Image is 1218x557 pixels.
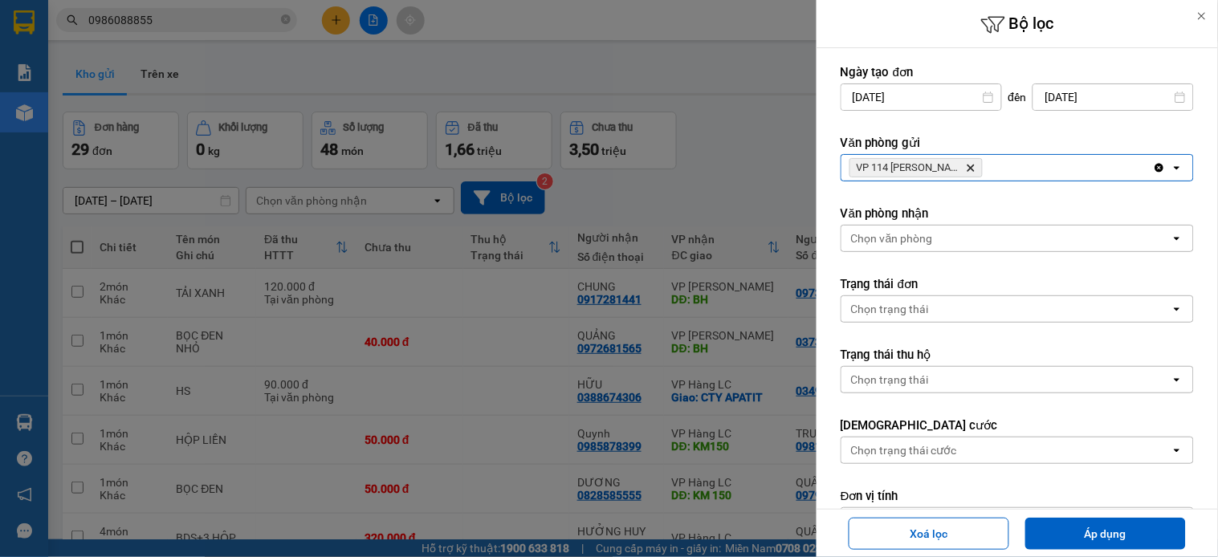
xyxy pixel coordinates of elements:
[851,372,929,388] div: Chọn trạng thái
[841,84,1001,110] input: Select a date.
[841,205,1194,222] label: Văn phòng nhận
[1171,373,1183,386] svg: open
[97,38,196,64] b: Sao Việt
[841,135,1194,151] label: Văn phòng gửi
[817,12,1218,37] h6: Bộ lọc
[966,163,976,173] svg: Delete
[1171,444,1183,457] svg: open
[849,518,1009,550] button: Xoá lọc
[857,161,959,174] span: VP 114 Trần Nhật Duật
[841,276,1194,292] label: Trạng thái đơn
[1171,161,1183,174] svg: open
[986,160,988,176] input: Selected VP 114 Trần Nhật Duật.
[1153,161,1166,174] svg: Clear all
[841,488,1194,504] label: Đơn vị tính
[1033,84,1193,110] input: Select a date.
[84,93,388,194] h2: VP Nhận: VP Hàng LC
[9,13,89,93] img: logo.jpg
[841,347,1194,363] label: Trạng thái thu hộ
[851,301,929,317] div: Chọn trạng thái
[1171,232,1183,245] svg: open
[841,417,1194,433] label: [DEMOGRAPHIC_DATA] cước
[841,64,1194,80] label: Ngày tạo đơn
[851,230,933,246] div: Chọn văn phòng
[1008,89,1027,105] span: đến
[214,13,388,39] b: [DOMAIN_NAME]
[849,158,983,177] span: VP 114 Trần Nhật Duật, close by backspace
[851,442,957,458] div: Chọn trạng thái cước
[1025,518,1186,550] button: Áp dụng
[1171,303,1183,315] svg: open
[9,93,129,120] h2: 6FU42PXY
